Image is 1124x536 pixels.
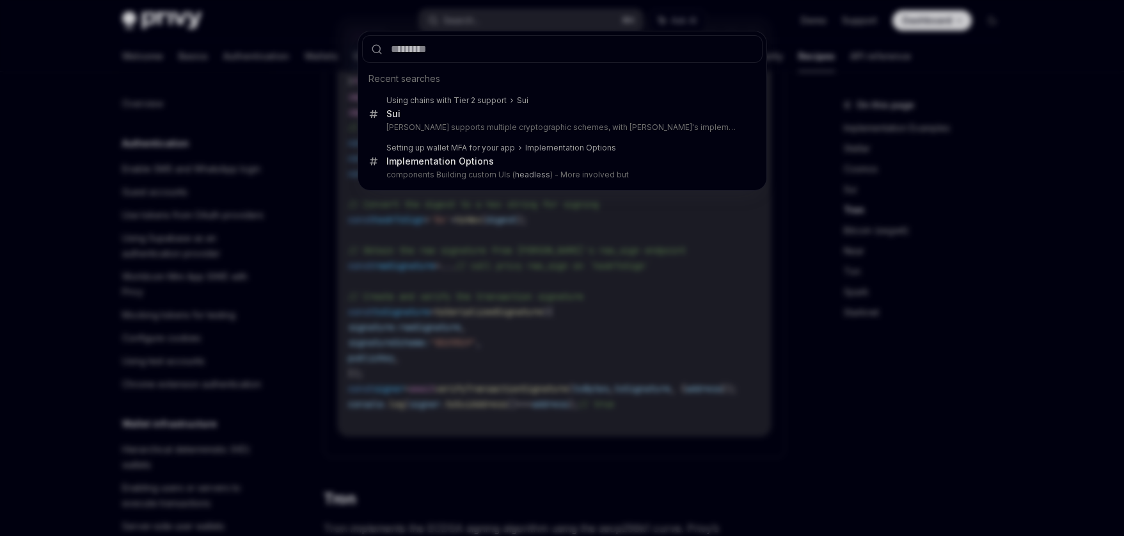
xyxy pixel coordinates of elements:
b: Sui [386,108,400,119]
p: [PERSON_NAME] supports multiple cryptographic schemes, with [PERSON_NAME]'s implementation utiliz... [386,122,736,133]
div: Setting up wallet MFA for your app [386,143,515,153]
div: Implementation Options [386,156,494,167]
p: components Building custom UIs ( ) - More involved but [386,170,736,180]
b: headless [515,170,550,179]
b: Sui [517,95,528,105]
div: Using chains with Tier 2 support [386,95,507,106]
div: Implementation Options [525,143,616,153]
span: Recent searches [368,72,440,85]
